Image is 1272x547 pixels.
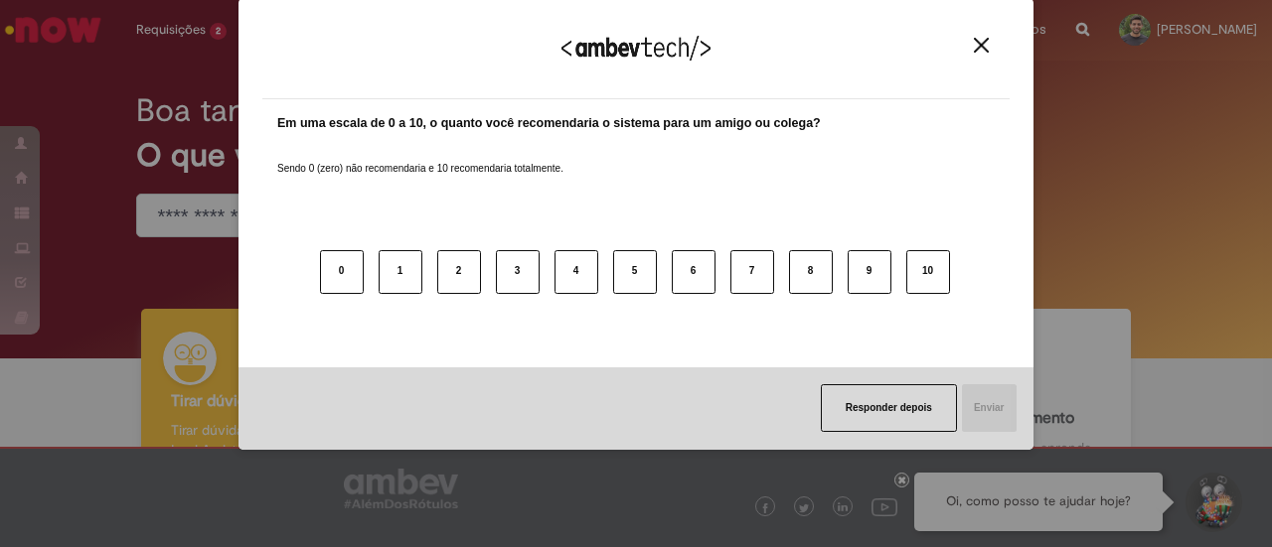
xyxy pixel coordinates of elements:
button: 10 [906,250,950,294]
button: 4 [555,250,598,294]
img: Close [974,38,989,53]
button: 3 [496,250,540,294]
button: 9 [848,250,891,294]
button: 2 [437,250,481,294]
button: 0 [320,250,364,294]
button: 1 [379,250,422,294]
label: Em uma escala de 0 a 10, o quanto você recomendaria o sistema para um amigo ou colega? [277,114,821,133]
button: 7 [730,250,774,294]
button: 6 [672,250,715,294]
button: 8 [789,250,833,294]
button: Close [968,37,995,54]
img: Logo Ambevtech [561,36,711,61]
button: 5 [613,250,657,294]
button: Responder depois [821,384,957,432]
label: Sendo 0 (zero) não recomendaria e 10 recomendaria totalmente. [277,138,563,176]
